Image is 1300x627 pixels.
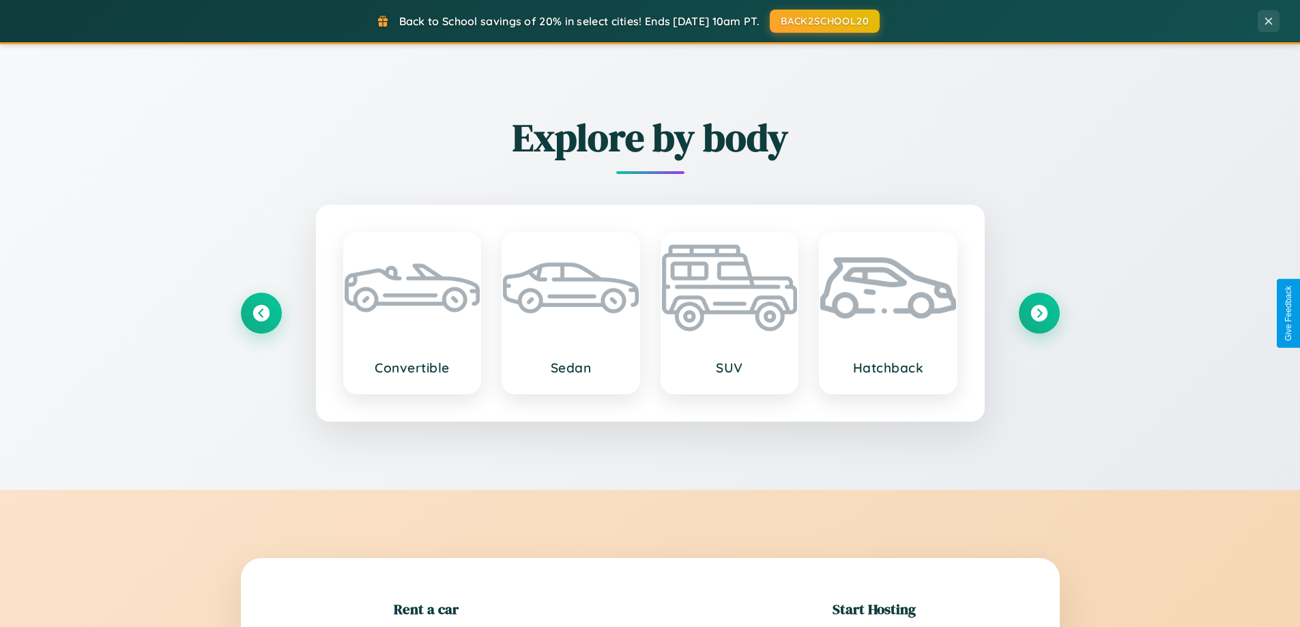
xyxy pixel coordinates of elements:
h3: Convertible [358,360,467,376]
h3: Hatchback [834,360,942,376]
h3: SUV [676,360,784,376]
div: Give Feedback [1284,286,1293,341]
h3: Sedan [517,360,625,376]
h2: Start Hosting [833,599,916,619]
h2: Explore by body [241,111,1060,164]
span: Back to School savings of 20% in select cities! Ends [DATE] 10am PT. [399,14,760,28]
h2: Rent a car [394,599,459,619]
button: BACK2SCHOOL20 [770,10,880,33]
